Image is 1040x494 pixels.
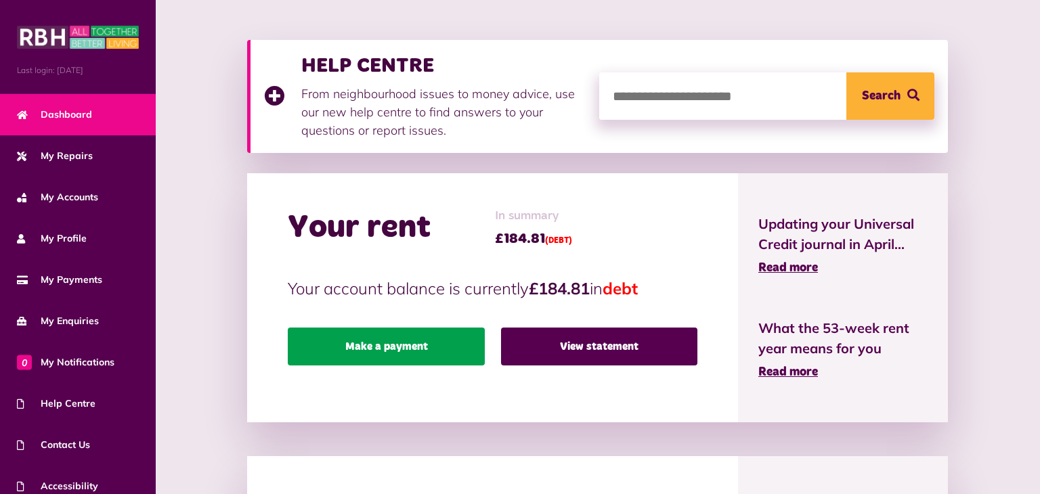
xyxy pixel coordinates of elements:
span: Contact Us [17,438,90,452]
span: My Enquiries [17,314,99,328]
span: Search [862,72,901,120]
p: Your account balance is currently in [288,276,697,300]
span: £184.81 [495,229,572,249]
p: From neighbourhood issues to money advice, use our new help centre to find answers to your questi... [301,85,586,139]
span: Help Centre [17,397,95,411]
a: View statement [501,328,697,365]
span: My Accounts [17,190,98,204]
span: Read more [758,366,818,378]
span: Dashboard [17,108,92,122]
button: Search [846,72,934,120]
span: In summary [495,207,572,225]
a: Make a payment [288,328,484,365]
span: My Repairs [17,149,93,163]
strong: £184.81 [529,278,590,298]
span: Last login: [DATE] [17,64,139,76]
span: My Profile [17,231,87,246]
span: What the 53-week rent year means for you [758,318,928,359]
span: Accessibility [17,479,98,493]
span: debt [603,278,638,298]
span: My Payments [17,273,102,287]
img: MyRBH [17,24,139,51]
span: Updating your Universal Credit journal in April... [758,214,928,254]
span: 0 [17,355,32,369]
span: (DEBT) [545,237,572,245]
h3: HELP CENTRE [301,53,586,78]
span: My Notifications [17,355,114,369]
a: Updating your Universal Credit journal in April... Read more [758,214,928,277]
span: Read more [758,262,818,274]
a: What the 53-week rent year means for you Read more [758,318,928,382]
h2: Your rent [288,208,431,248]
